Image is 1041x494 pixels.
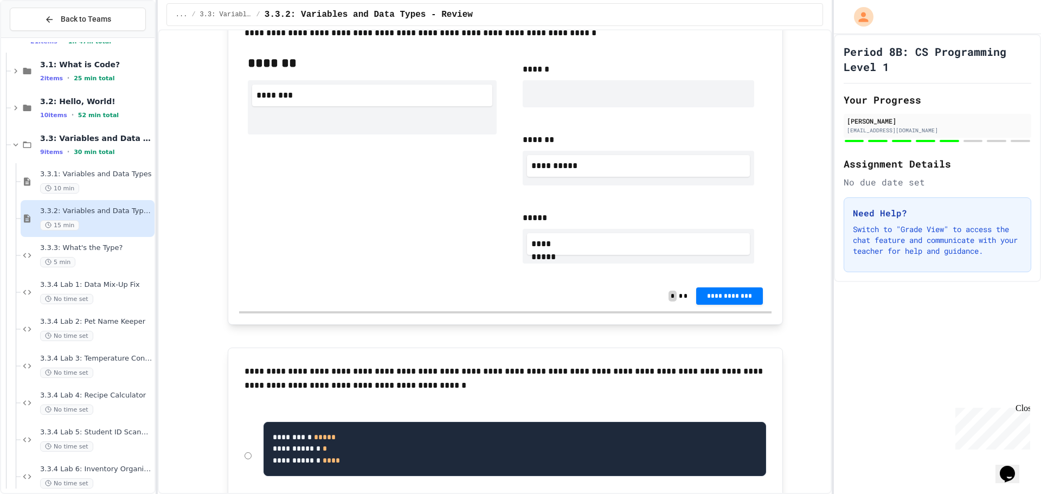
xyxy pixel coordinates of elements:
div: My Account [843,4,876,29]
span: No time set [40,331,93,341]
h1: Period 8B: CS Programming Level 1 [844,44,1031,74]
span: 3.3: Variables and Data Types [40,133,152,143]
span: 3.3.1: Variables and Data Types [40,170,152,179]
span: No time set [40,368,93,378]
span: Back to Teams [61,14,111,25]
span: 3.3.4 Lab 1: Data Mix-Up Fix [40,280,152,290]
span: 10 min [40,183,79,194]
span: / [256,10,260,19]
span: 15 min [40,220,79,230]
span: 5 min [40,257,75,267]
div: [EMAIL_ADDRESS][DOMAIN_NAME] [847,126,1028,134]
span: • [67,147,69,156]
div: No due date set [844,176,1031,189]
span: 9 items [40,149,63,156]
span: / [191,10,195,19]
p: Switch to "Grade View" to access the chat feature and communicate with your teacher for help and ... [853,224,1022,256]
span: 3.1: What is Code? [40,60,152,69]
span: No time set [40,294,93,304]
span: 10 items [40,112,67,119]
span: 2 items [40,75,63,82]
iframe: chat widget [951,403,1030,450]
span: • [72,111,74,119]
span: 3.3.4 Lab 2: Pet Name Keeper [40,317,152,326]
span: 25 min total [74,75,114,82]
span: No time set [40,478,93,489]
span: 52 min total [78,112,119,119]
span: 3.3.2: Variables and Data Types - Review [265,8,473,21]
span: 3.2: Hello, World! [40,97,152,106]
div: Chat with us now!Close [4,4,75,69]
iframe: chat widget [995,451,1030,483]
button: Back to Teams [10,8,146,31]
span: 3.3.4 Lab 4: Recipe Calculator [40,391,152,400]
span: 3.3.2: Variables and Data Types - Review [40,207,152,216]
span: 30 min total [74,149,114,156]
span: 3.3: Variables and Data Types [200,10,252,19]
span: 3.3.4 Lab 6: Inventory Organizer [40,465,152,474]
div: [PERSON_NAME] [847,116,1028,126]
span: 3.3.4 Lab 5: Student ID Scanner [40,428,152,437]
span: ... [176,10,188,19]
h2: Your Progress [844,92,1031,107]
span: No time set [40,441,93,452]
h2: Assignment Details [844,156,1031,171]
h3: Need Help? [853,207,1022,220]
span: 3.3.3: What's the Type? [40,243,152,253]
span: No time set [40,405,93,415]
span: • [67,74,69,82]
span: 3.3.4 Lab 3: Temperature Converter [40,354,152,363]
